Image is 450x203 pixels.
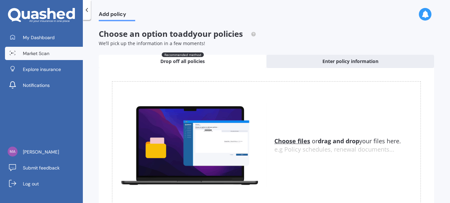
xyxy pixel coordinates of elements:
a: Submit feedback [5,161,83,174]
span: My Dashboard [23,34,55,41]
span: [PERSON_NAME] [23,149,59,155]
a: Market Scan [5,47,83,60]
a: Explore insurance [5,63,83,76]
span: or your files here. [274,137,401,145]
span: We’ll pick up the information in a few moments! [99,40,205,46]
span: Submit feedback [23,165,60,171]
span: Enter policy information [322,58,378,65]
span: Notifications [23,82,50,89]
span: to add your policies [170,28,243,39]
a: Notifications [5,79,83,92]
span: Explore insurance [23,66,61,73]
img: upload.de96410c8ce839c3fdd5.gif [112,102,266,187]
span: Add policy [99,11,135,20]
span: Recommended method [162,52,204,57]
span: Market Scan [23,50,49,57]
a: Log out [5,177,83,190]
span: Choose an option [99,28,256,39]
div: e.g Policy schedules, renewal documents... [274,146,421,153]
img: 4f2835f85e27c3367be0102eb4cf4765 [8,147,18,157]
b: drag and drop [318,137,359,145]
span: Log out [23,180,39,187]
a: My Dashboard [5,31,83,44]
span: Drop off all policies [160,58,205,65]
a: [PERSON_NAME] [5,145,83,159]
u: Choose files [274,137,310,145]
